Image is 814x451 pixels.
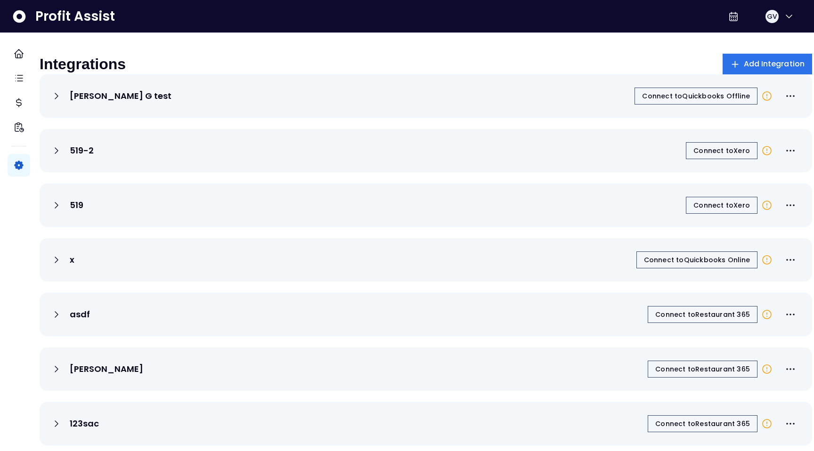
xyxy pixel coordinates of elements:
[642,91,750,101] span: Connect to Quickbooks Offline
[35,8,115,25] span: Profit Assist
[780,413,801,434] button: More options
[648,415,757,432] button: Connect toRestaurant 365
[70,309,90,320] p: asdf
[648,361,757,378] button: Connect toRestaurant 365
[723,54,813,74] button: Add Integration
[635,88,757,105] button: Connect toQuickbooks Offline
[70,254,74,266] p: x
[70,363,143,375] p: [PERSON_NAME]
[70,145,94,156] p: 519-2
[686,197,757,214] button: Connect toXero
[636,251,757,268] button: Connect toQuickbooks Online
[655,310,750,319] span: Connect to Restaurant 365
[767,12,777,21] span: GV
[70,200,83,211] p: 519
[780,195,801,216] button: More options
[780,304,801,325] button: More options
[655,364,750,374] span: Connect to Restaurant 365
[644,255,750,265] span: Connect to Quickbooks Online
[780,86,801,106] button: More options
[693,146,750,155] span: Connect to Xero
[693,201,750,210] span: Connect to Xero
[648,306,757,323] button: Connect toRestaurant 365
[780,250,801,270] button: More options
[70,418,99,429] p: 123sac
[70,90,171,102] p: [PERSON_NAME] G test
[686,142,757,159] button: Connect toXero
[780,359,801,379] button: More options
[744,58,805,70] span: Add Integration
[780,140,801,161] button: More options
[40,55,126,73] p: Integrations
[655,419,750,428] span: Connect to Restaurant 365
